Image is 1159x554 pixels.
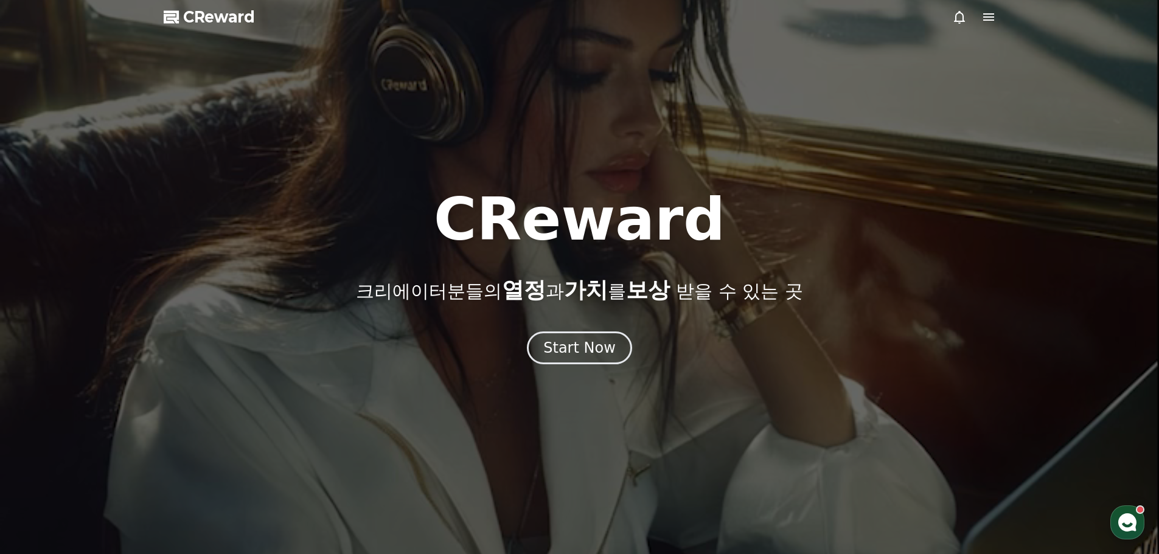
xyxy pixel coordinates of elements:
[564,277,608,302] span: 가치
[527,344,632,355] a: Start Now
[626,277,670,302] span: 보상
[434,190,725,249] h1: CReward
[527,331,632,364] button: Start Now
[164,7,255,27] a: CReward
[502,277,546,302] span: 열정
[356,278,802,302] p: 크리에이터분들의 과 를 받을 수 있는 곳
[183,7,255,27] span: CReward
[543,338,616,358] div: Start Now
